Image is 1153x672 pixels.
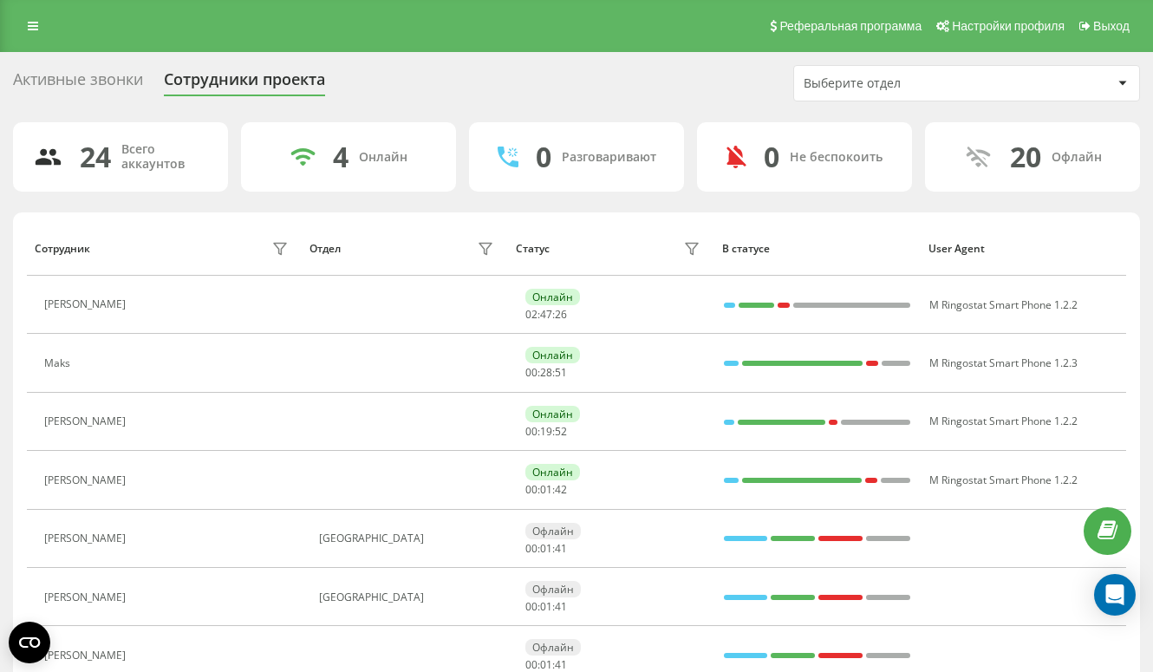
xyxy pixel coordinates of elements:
[525,307,537,322] span: 02
[722,243,912,255] div: В статусе
[540,541,552,556] span: 01
[525,464,580,480] div: Онлайн
[540,657,552,672] span: 01
[525,601,567,613] div: : :
[44,298,130,310] div: [PERSON_NAME]
[525,309,567,321] div: : :
[540,365,552,380] span: 28
[540,307,552,322] span: 47
[555,482,567,497] span: 42
[555,599,567,614] span: 41
[1052,150,1102,165] div: Офлайн
[44,532,130,545] div: [PERSON_NAME]
[525,581,581,597] div: Офлайн
[929,356,1078,370] span: M Ringostat Smart Phone 1.2.3
[525,484,567,496] div: : :
[319,532,498,545] div: [GEOGRAPHIC_DATA]
[1010,140,1041,173] div: 20
[44,474,130,486] div: [PERSON_NAME]
[536,140,551,173] div: 0
[525,639,581,656] div: Офлайн
[929,297,1078,312] span: M Ringostat Smart Phone 1.2.2
[525,289,580,305] div: Онлайн
[928,243,1118,255] div: User Agent
[525,365,537,380] span: 00
[525,599,537,614] span: 00
[540,599,552,614] span: 01
[44,591,130,603] div: [PERSON_NAME]
[929,414,1078,428] span: M Ringostat Smart Phone 1.2.2
[44,357,75,369] div: Maks
[804,76,1011,91] div: Выберите отдел
[1093,19,1130,33] span: Выход
[525,523,581,539] div: Офлайн
[13,70,143,97] div: Активные звонки
[525,482,537,497] span: 00
[525,541,537,556] span: 00
[929,473,1078,487] span: M Ringostat Smart Phone 1.2.2
[555,424,567,439] span: 52
[525,657,537,672] span: 00
[121,142,207,172] div: Всего аккаунтов
[525,406,580,422] div: Онлайн
[779,19,922,33] span: Реферальная программа
[555,541,567,556] span: 41
[790,150,883,165] div: Не беспокоить
[540,424,552,439] span: 19
[555,365,567,380] span: 51
[44,415,130,427] div: [PERSON_NAME]
[562,150,656,165] div: Разговаривают
[525,426,567,438] div: : :
[525,424,537,439] span: 00
[525,659,567,671] div: : :
[764,140,779,173] div: 0
[525,347,580,363] div: Онлайн
[525,543,567,555] div: : :
[319,591,498,603] div: [GEOGRAPHIC_DATA]
[35,243,90,255] div: Сотрудник
[516,243,550,255] div: Статус
[359,150,407,165] div: Онлайн
[333,140,349,173] div: 4
[44,649,130,662] div: [PERSON_NAME]
[80,140,111,173] div: 24
[309,243,341,255] div: Отдел
[1094,574,1136,616] div: Open Intercom Messenger
[525,367,567,379] div: : :
[9,622,50,663] button: Open CMP widget
[952,19,1065,33] span: Настройки профиля
[555,657,567,672] span: 41
[540,482,552,497] span: 01
[555,307,567,322] span: 26
[164,70,325,97] div: Сотрудники проекта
